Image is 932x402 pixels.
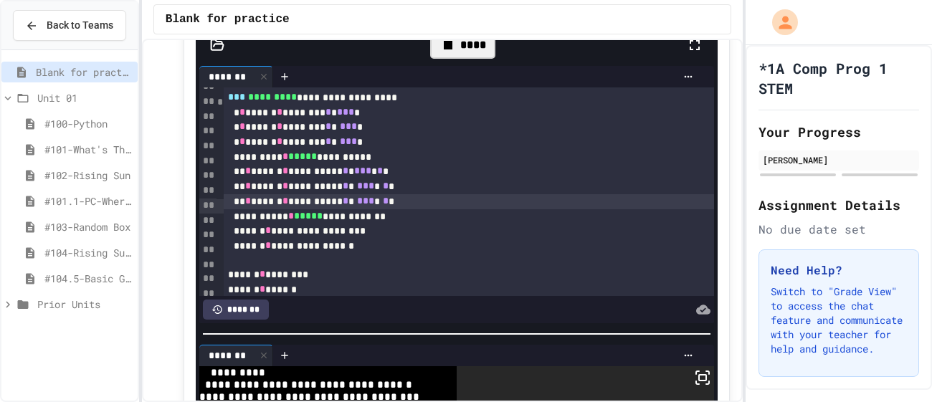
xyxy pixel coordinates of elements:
button: Back to Teams [13,10,126,41]
h3: Need Help? [771,262,907,279]
span: Blank for practice [166,11,290,28]
span: #104-Rising Sun Plus [44,245,132,260]
span: #100-Python [44,116,132,131]
h2: Your Progress [759,122,919,142]
div: My Account [757,6,802,39]
div: No due date set [759,221,919,238]
span: Back to Teams [47,18,113,33]
span: #101.1-PC-Where am I? [44,193,132,209]
h1: *1A Comp Prog 1 STEM [759,58,919,98]
span: #102-Rising Sun [44,168,132,183]
div: [PERSON_NAME] [763,153,915,166]
span: Unit 01 [37,90,132,105]
span: Prior Units [37,297,132,312]
span: #103-Random Box [44,219,132,234]
h2: Assignment Details [759,195,919,215]
span: #104.5-Basic Graphics Review [44,271,132,286]
p: Switch to "Grade View" to access the chat feature and communicate with your teacher for help and ... [771,284,907,356]
span: Blank for practice [36,64,132,80]
span: #101-What's This ?? [44,142,132,157]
